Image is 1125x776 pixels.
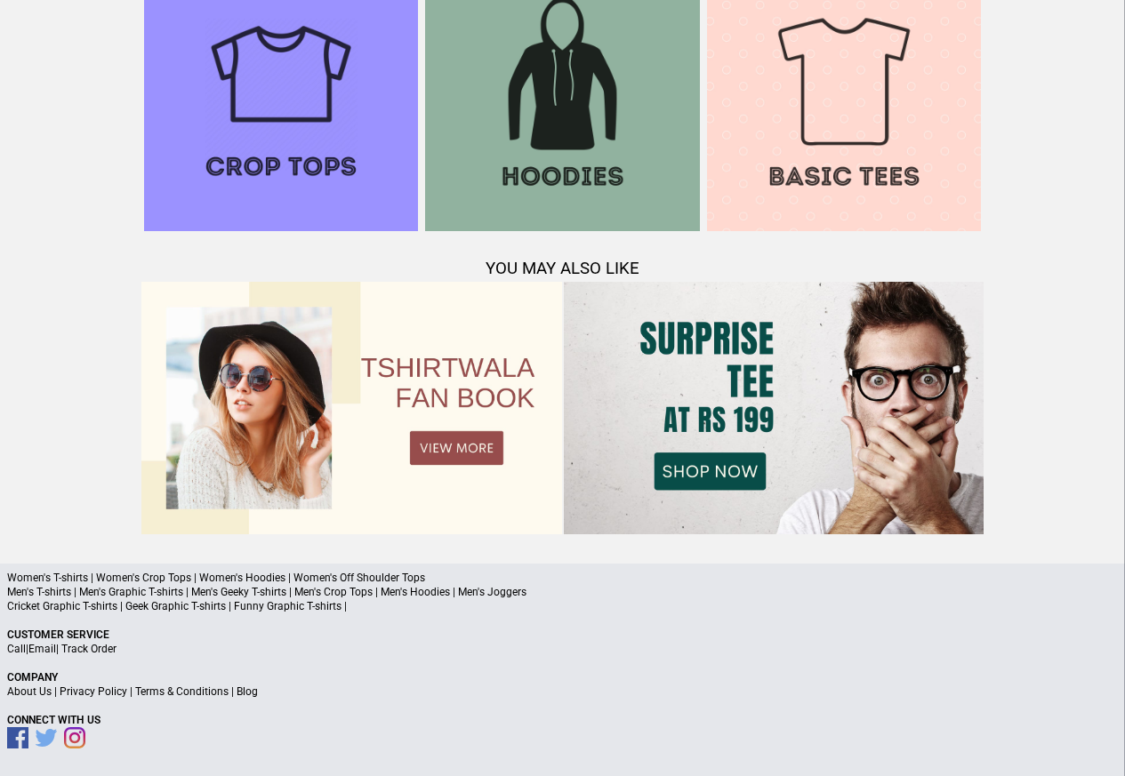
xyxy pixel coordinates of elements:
[7,643,26,655] a: Call
[237,685,258,698] a: Blog
[135,685,229,698] a: Terms & Conditions
[7,571,1118,585] p: Women's T-shirts | Women's Crop Tops | Women's Hoodies | Women's Off Shoulder Tops
[7,599,1118,613] p: Cricket Graphic T-shirts | Geek Graphic T-shirts | Funny Graphic T-shirts |
[61,643,117,655] a: Track Order
[7,628,1118,642] p: Customer Service
[7,713,1118,727] p: Connect With Us
[7,642,1118,656] p: | |
[7,585,1118,599] p: Men's T-shirts | Men's Graphic T-shirts | Men's Geeky T-shirts | Men's Crop Tops | Men's Hoodies ...
[7,685,52,698] a: About Us
[60,685,127,698] a: Privacy Policy
[7,670,1118,684] p: Company
[486,259,639,278] span: YOU MAY ALSO LIKE
[28,643,56,655] a: Email
[7,684,1118,699] p: | | |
